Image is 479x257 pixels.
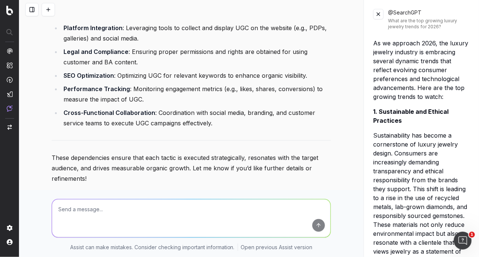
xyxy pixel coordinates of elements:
[63,72,114,79] strong: SEO Optimization
[7,239,13,245] img: My account
[70,244,235,251] p: Assist can make mistakes. Consider checking important information.
[373,39,470,101] p: As we approach 2026, the luxury jewelry industry is embracing several dynamic trends that reflect...
[61,70,331,81] li: : Optimizing UGC for relevant keywords to enhance organic visibility.
[388,18,470,30] div: What are the top growing luxury jewelry trends for 2026?
[7,91,13,97] img: Studio
[63,85,130,93] strong: Performance Tracking
[7,125,12,130] img: Switch project
[469,232,475,238] span: 1
[373,108,449,124] strong: 1. Sustainable and Ethical Practices
[454,232,472,250] iframe: Intercom live chat
[7,48,13,54] img: Analytics
[61,84,331,105] li: : Monitoring engagement metrics (e.g., likes, shares, conversions) to measure the impact of UGC.
[241,244,313,251] a: Open previous Assist version
[61,23,331,44] li: : Leveraging tools to collect and display UGC on the website (e.g., PDPs, galleries) and social m...
[63,109,155,116] strong: Cross-Functional Collaboration
[7,77,13,83] img: Activation
[7,225,13,231] img: Setting
[61,46,331,67] li: : Ensuring proper permissions and rights are obtained for using customer and BA content.
[6,6,13,15] img: Botify logo
[7,105,13,112] img: Assist
[52,152,331,184] p: These dependencies ensure that each tactic is executed strategically, resonates with the target a...
[63,24,123,32] strong: Platform Integration
[61,107,331,128] li: : Coordination with social media, branding, and customer service teams to execute UGC campaigns e...
[388,9,470,30] div: @SearchGPT
[63,48,128,55] strong: Legal and Compliance
[7,62,13,68] img: Intelligence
